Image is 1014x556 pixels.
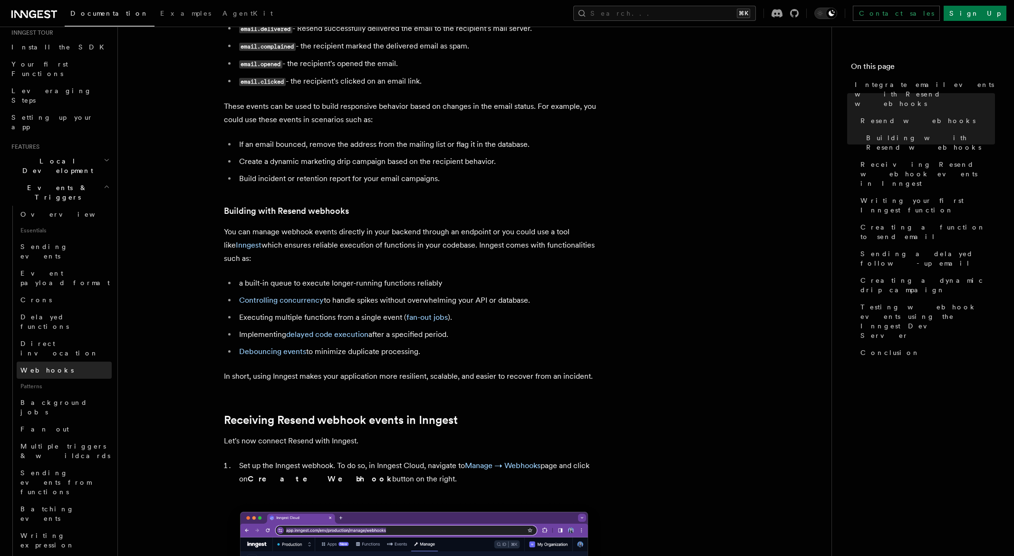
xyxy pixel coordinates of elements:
[17,438,112,464] a: Multiple triggers & wildcards
[857,298,995,344] a: Testing webhook events using the Inngest Dev Server
[236,22,604,36] li: - Resend successfully delivered the email to the recipient's mail server.
[17,291,112,308] a: Crons
[17,464,112,500] a: Sending events from functions
[17,527,112,554] a: Writing expression
[465,461,541,470] a: Manage → Webhooks
[17,362,112,379] a: Webhooks
[857,344,995,361] a: Conclusion
[236,459,604,486] li: Set up the Inngest webhook. To do so, in Inngest Cloud, navigate to page and click on button on t...
[8,29,53,37] span: Inngest tour
[8,143,39,151] span: Features
[406,313,448,322] a: fan-out jobs
[239,347,306,356] a: Debouncing events
[862,129,995,156] a: Building with Resend webhooks
[20,505,74,522] span: Batching events
[860,222,995,241] span: Creating a function to send email
[20,442,110,460] span: Multiple triggers & wildcards
[236,294,604,307] li: to handle spikes without overwhelming your API or database.
[286,330,368,339] a: delayed code execution
[851,61,995,76] h4: On this page
[17,223,112,238] span: Essentials
[17,335,112,362] a: Direct invocation
[857,219,995,245] a: Creating a function to send email
[224,413,458,427] a: Receiving Resend webhook events in Inngest
[236,57,604,71] li: - the recipient's opened the email.
[20,425,69,433] span: Fan out
[11,114,93,131] span: Setting up your app
[853,6,940,21] a: Contact sales
[20,243,68,260] span: Sending events
[160,10,211,17] span: Examples
[224,225,604,265] p: You can manage webhook events directly in your backend through an endpoint or you could use a too...
[855,80,995,108] span: Integrate email events with Resend webhooks
[944,6,1006,21] a: Sign Up
[857,192,995,219] a: Writing your first Inngest function
[17,308,112,335] a: Delayed functions
[17,394,112,421] a: Background jobs
[17,206,112,223] a: Overview
[11,43,110,51] span: Install the SDK
[217,3,279,26] a: AgentKit
[20,340,98,357] span: Direct invocation
[11,87,92,104] span: Leveraging Steps
[236,277,604,290] li: a built-in queue to execute longer-running functions reliably
[17,238,112,265] a: Sending events
[8,82,112,109] a: Leveraging Steps
[860,116,975,125] span: Resend webhooks
[236,240,261,249] a: Inngest
[236,328,604,341] li: Implementing after a specified period.
[20,313,69,330] span: Delayed functions
[222,10,273,17] span: AgentKit
[236,155,604,168] li: Create a dynamic marketing drip campaign based on the recipient behavior.
[20,399,87,416] span: Background jobs
[8,156,104,175] span: Local Development
[239,25,292,33] code: email.delivered
[8,153,112,179] button: Local Development
[236,138,604,151] li: If an email bounced, remove the address from the mailing list or flag it in the database.
[8,183,104,202] span: Events & Triggers
[20,469,91,496] span: Sending events from functions
[737,9,750,18] kbd: ⌘K
[860,276,995,295] span: Creating a dynamic drip campaign
[860,249,995,268] span: Sending a delayed follow-up email
[224,434,604,448] p: Let's now connect Resend with Inngest.
[857,112,995,129] a: Resend webhooks
[17,265,112,291] a: Event payload format
[8,109,112,135] a: Setting up your app
[11,60,68,77] span: Your first Functions
[857,245,995,272] a: Sending a delayed follow-up email
[857,156,995,192] a: Receiving Resend webhook events in Inngest
[224,100,604,126] p: These events can be used to build responsive behavior based on changes in the email status. For e...
[236,345,604,358] li: to minimize duplicate processing.
[20,269,110,287] span: Event payload format
[239,78,286,86] code: email.clicked
[224,204,349,218] a: Building with Resend webhooks
[236,311,604,324] li: Executing multiple functions from a single event ( ).
[155,3,217,26] a: Examples
[236,172,604,185] li: Build incident or retention report for your email campaigns.
[20,532,75,549] span: Writing expression
[20,366,74,374] span: Webhooks
[17,379,112,394] span: Patterns
[860,160,995,188] span: Receiving Resend webhook events in Inngest
[236,39,604,53] li: - the recipient marked the delivered email as spam.
[866,133,995,152] span: Building with Resend webhooks
[20,296,52,304] span: Crons
[8,56,112,82] a: Your first Functions
[851,76,995,112] a: Integrate email events with Resend webhooks
[20,211,118,218] span: Overview
[860,196,995,215] span: Writing your first Inngest function
[814,8,837,19] button: Toggle dark mode
[17,500,112,527] a: Batching events
[860,302,995,340] span: Testing webhook events using the Inngest Dev Server
[857,272,995,298] a: Creating a dynamic drip campaign
[8,38,112,56] a: Install the SDK
[239,60,282,68] code: email.opened
[70,10,149,17] span: Documentation
[236,75,604,88] li: - the recipient's clicked on an email link.
[65,3,155,27] a: Documentation
[17,421,112,438] a: Fan out
[248,474,392,483] strong: Create Webhook
[8,179,112,206] button: Events & Triggers
[239,43,296,51] code: email.complained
